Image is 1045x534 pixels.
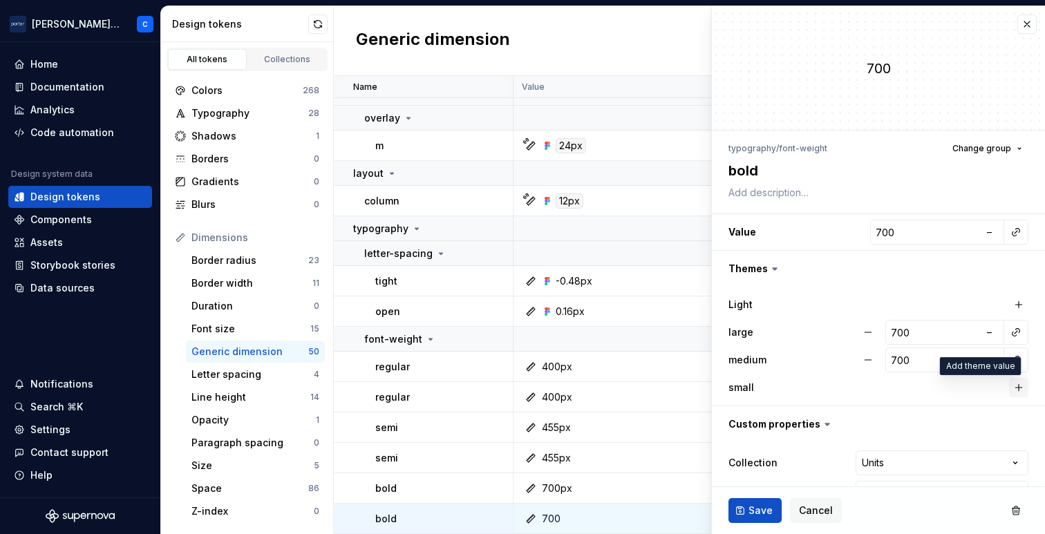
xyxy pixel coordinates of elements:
a: Settings [8,419,152,441]
span: Cancel [799,504,833,517]
div: Settings [30,423,70,437]
div: Documentation [30,80,104,94]
div: 14 [310,392,319,403]
div: C [142,19,148,30]
div: Design tokens [30,190,100,204]
button: Contact support [8,441,152,464]
div: Notifications [30,377,93,391]
div: 0 [314,176,319,187]
a: Components [8,209,152,231]
p: bold [375,512,397,526]
div: Border radius [191,254,308,267]
div: 400px [542,360,572,374]
label: small [728,381,754,394]
a: Line height14 [186,386,325,408]
p: bold [375,481,397,495]
div: Z-index [191,504,314,518]
div: 23 [308,255,319,266]
div: 12px [556,193,583,209]
div: Paragraph spacing [191,436,314,450]
a: Blurs0 [169,193,325,216]
div: Assets [30,236,63,249]
div: 0 [314,199,319,210]
div: -0.48px [556,274,592,288]
div: 5 [314,460,319,471]
div: 1 [316,414,319,426]
p: regular [375,390,410,404]
button: Help [8,464,152,486]
span: – [987,226,992,238]
a: Space86 [186,477,325,499]
div: Code automation [30,126,114,140]
label: large [728,325,753,339]
div: 400px [542,390,572,404]
div: Components [30,213,92,227]
p: m [375,139,384,153]
button: Save [728,498,782,523]
button: Notifications [8,373,152,395]
div: 455px [542,451,571,465]
div: Duration [191,299,314,313]
div: Help [30,468,53,482]
div: 700px [542,481,572,495]
div: Blurs [191,198,314,211]
label: Collection [728,456,778,470]
a: Z-index0 [186,500,325,522]
a: Opacity1 [186,409,325,431]
span: Change group [952,143,1011,154]
div: [PERSON_NAME] Airlines [32,17,120,31]
input: 0 [885,347,979,372]
button: Search ⌘K [8,396,152,418]
div: Shadows [191,129,316,143]
span: Save [749,504,773,517]
h2: Generic dimension [356,28,510,53]
p: tight [375,274,397,288]
div: 4 [314,369,319,380]
a: Documentation [8,76,152,98]
div: Borders [191,152,314,166]
a: Gradients0 [169,171,325,193]
a: Letter spacing4 [186,363,325,385]
div: Storybook stories [30,258,115,272]
a: Borders0 [169,148,325,170]
div: 1 [316,131,319,142]
div: 700 [542,512,561,526]
button: – [979,323,999,342]
p: Value [522,82,545,93]
a: Duration0 [186,295,325,317]
div: 15 [310,323,319,334]
textarea: bold [726,158,1026,183]
p: typography [353,222,408,236]
p: layout [353,166,384,180]
div: Search ⌘K [30,400,83,414]
div: Colors [191,84,303,97]
a: Analytics [8,99,152,121]
li: / [776,143,779,153]
div: 0.16px [556,305,585,318]
div: 11 [312,278,319,289]
label: Light [728,298,753,312]
a: Border radius23 [186,249,325,271]
button: Cancel [790,498,842,523]
div: Font size [191,322,310,336]
div: Dimensions [191,231,319,245]
a: Data sources [8,277,152,299]
button: – [979,350,999,370]
a: Code automation [8,122,152,144]
div: 24px [556,138,586,153]
a: Supernova Logo [46,509,115,523]
div: 28 [308,108,319,119]
a: Design tokens [8,186,152,208]
p: open [375,305,400,318]
div: Space [191,481,308,495]
a: Generic dimension50 [186,341,325,363]
label: medium [728,353,766,367]
div: Gradients [191,175,314,189]
div: 50 [308,346,319,357]
div: Analytics [30,103,75,117]
div: Line height [191,390,310,404]
p: font-weight [364,332,422,346]
div: Add theme value [940,357,1022,375]
div: Size [191,459,314,473]
div: All tokens [173,54,242,65]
